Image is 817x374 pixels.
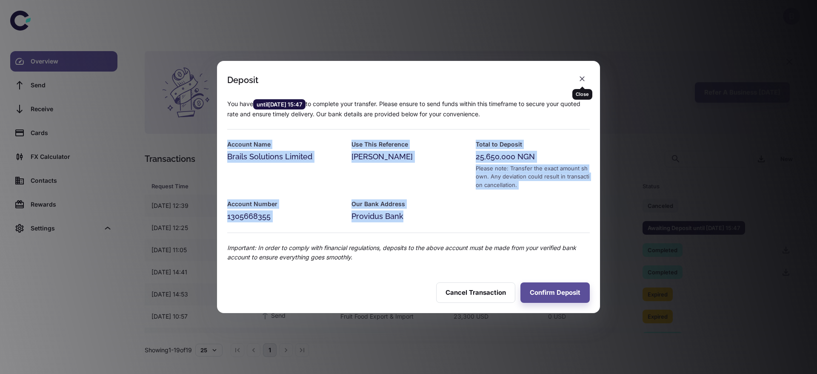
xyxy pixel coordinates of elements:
p: Important: In order to comply with financial regulations, deposits to the above account must be m... [227,243,590,262]
h6: Total to Deposit [476,140,590,149]
div: 25,650,000 NGN [476,151,590,163]
button: Confirm Deposit [520,282,590,303]
h6: Account Name [227,140,341,149]
h6: Our Bank Address [351,199,466,209]
span: until [DATE] 15:47 [253,100,306,109]
div: Providus Bank [351,210,466,222]
h6: Account Number [227,199,341,209]
div: Please note: Transfer the exact amount shown. Any deviation could result in transaction cancellat... [476,164,590,190]
div: [PERSON_NAME] [351,151,466,163]
button: Cancel Transaction [436,282,515,303]
div: Close [572,89,592,100]
h6: Use This Reference [351,140,466,149]
p: You have to complete your transfer. Please ensure to send funds within this timeframe to secure y... [227,99,590,119]
div: Deposit [227,75,258,85]
div: Brails Solutions Limited [227,151,341,163]
div: 1305668355 [227,210,341,222]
